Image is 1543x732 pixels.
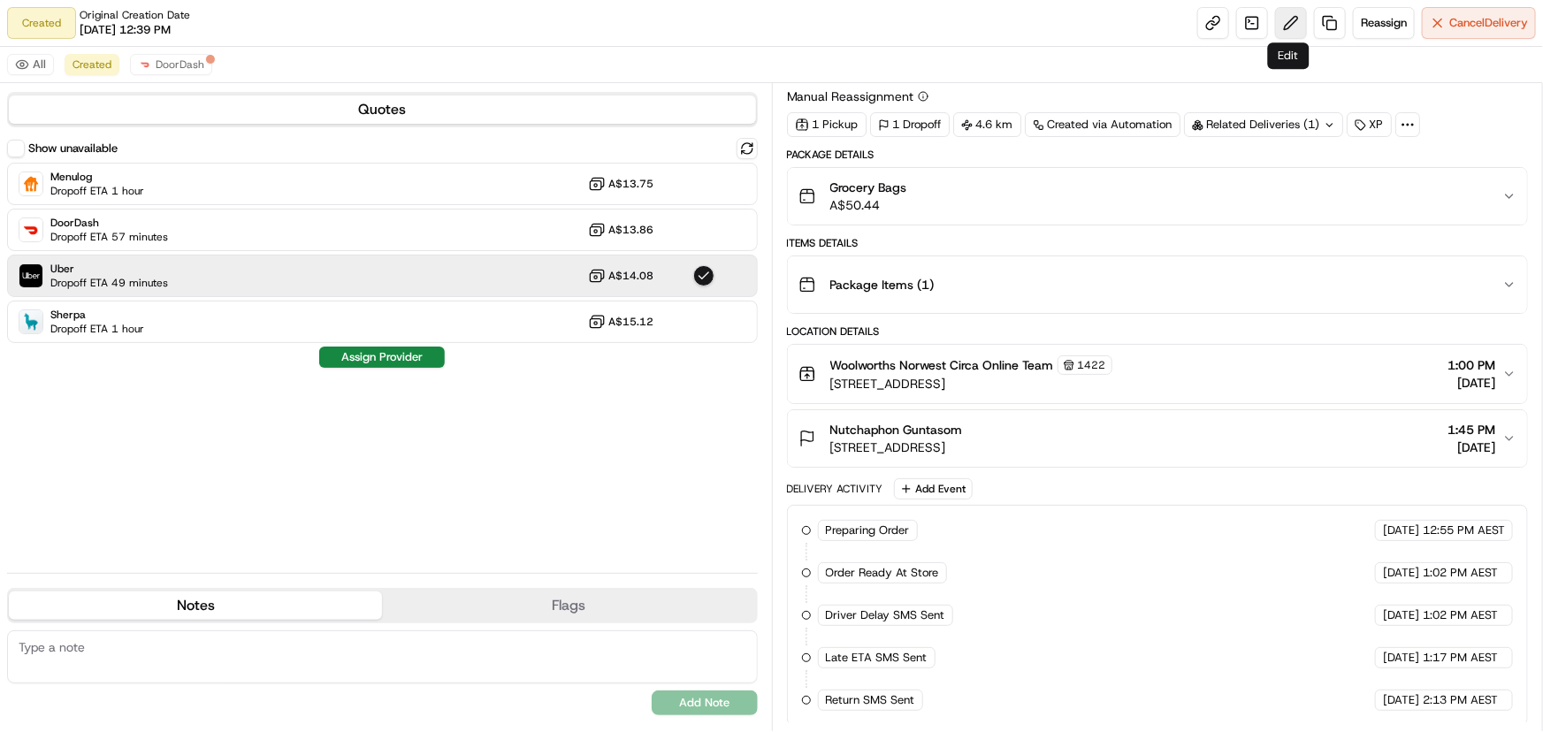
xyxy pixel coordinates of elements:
[301,174,322,195] button: Start new chat
[50,170,144,184] span: Menulog
[50,276,168,290] span: Dropoff ETA 49 minutes
[60,169,290,187] div: Start new chat
[788,168,1528,225] button: Grocery BagsA$50.44
[1383,692,1419,708] span: [DATE]
[73,57,111,72] span: Created
[50,262,168,276] span: Uber
[50,216,168,230] span: DoorDash
[125,299,214,313] a: Powered byPylon
[1448,438,1495,456] span: [DATE]
[7,54,54,75] button: All
[787,324,1529,339] div: Location Details
[80,22,171,38] span: [DATE] 12:39 PM
[1025,112,1180,137] a: Created via Automation
[138,57,152,72] img: doordash_logo_v2.png
[50,308,144,322] span: Sherpa
[787,148,1529,162] div: Package Details
[149,258,164,272] div: 💻
[142,249,291,281] a: 💻API Documentation
[18,71,322,99] p: Welcome 👋
[609,177,654,191] span: A$13.75
[46,114,292,133] input: Clear
[1423,692,1498,708] span: 2:13 PM AEST
[1423,607,1498,623] span: 1:02 PM AEST
[609,315,654,329] span: A$15.12
[787,482,883,496] div: Delivery Activity
[788,410,1528,467] button: Nutchaphon Guntasom[STREET_ADDRESS]1:45 PM[DATE]
[9,591,382,620] button: Notes
[18,169,50,201] img: 1736555255976-a54dd68f-1ca7-489b-9aae-adbdc363a1c4
[19,218,42,241] img: DoorDash
[1448,356,1495,374] span: 1:00 PM
[18,258,32,272] div: 📗
[65,54,119,75] button: Created
[787,88,914,105] span: Manual Reassignment
[787,88,928,105] button: Manual Reassignment
[830,276,935,294] span: Package Items ( 1 )
[788,345,1528,403] button: Woolworths Norwest Circa Online Team1422[STREET_ADDRESS]1:00 PM[DATE]
[1448,421,1495,438] span: 1:45 PM
[130,54,212,75] button: DoorDash
[830,375,1112,393] span: [STREET_ADDRESS]
[9,95,756,124] button: Quotes
[167,256,284,274] span: API Documentation
[826,692,915,708] span: Return SMS Sent
[176,300,214,313] span: Pylon
[1078,358,1106,372] span: 1422
[826,565,939,581] span: Order Ready At Store
[1423,522,1505,538] span: 12:55 PM AEST
[787,112,867,137] div: 1 Pickup
[28,141,118,156] label: Show unavailable
[826,522,910,538] span: Preparing Order
[382,591,755,620] button: Flags
[19,172,42,195] img: Menulog
[156,57,204,72] span: DoorDash
[1383,607,1419,623] span: [DATE]
[1184,112,1343,137] div: Related Deliveries (1)
[1383,522,1419,538] span: [DATE]
[1422,7,1536,39] button: CancelDelivery
[1347,112,1392,137] div: XP
[1361,15,1407,31] span: Reassign
[1423,565,1498,581] span: 1:02 PM AEST
[826,607,945,623] span: Driver Delay SMS Sent
[11,249,142,281] a: 📗Knowledge Base
[588,267,654,285] button: A$14.08
[894,478,973,499] button: Add Event
[826,650,928,666] span: Late ETA SMS Sent
[1383,650,1419,666] span: [DATE]
[35,256,135,274] span: Knowledge Base
[1383,565,1419,581] span: [DATE]
[19,264,42,287] img: Uber
[830,179,907,196] span: Grocery Bags
[588,313,654,331] button: A$15.12
[870,112,950,137] div: 1 Dropoff
[19,310,42,333] img: Sherpa
[319,347,445,368] button: Assign Provider
[588,175,654,193] button: A$13.75
[50,230,168,244] span: Dropoff ETA 57 minutes
[1449,15,1528,31] span: Cancel Delivery
[18,18,53,53] img: Nash
[830,196,907,214] span: A$50.44
[830,421,963,438] span: Nutchaphon Guntasom
[953,112,1021,137] div: 4.6 km
[50,322,144,336] span: Dropoff ETA 1 hour
[50,184,144,198] span: Dropoff ETA 1 hour
[609,269,654,283] span: A$14.08
[80,8,190,22] span: Original Creation Date
[1423,650,1498,666] span: 1:17 PM AEST
[1268,42,1310,69] div: Edit
[588,221,654,239] button: A$13.86
[788,256,1528,313] button: Package Items (1)
[1353,7,1415,39] button: Reassign
[787,236,1529,250] div: Items Details
[60,187,224,201] div: We're available if you need us!
[830,438,963,456] span: [STREET_ADDRESS]
[830,356,1054,374] span: Woolworths Norwest Circa Online Team
[1448,374,1495,392] span: [DATE]
[609,223,654,237] span: A$13.86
